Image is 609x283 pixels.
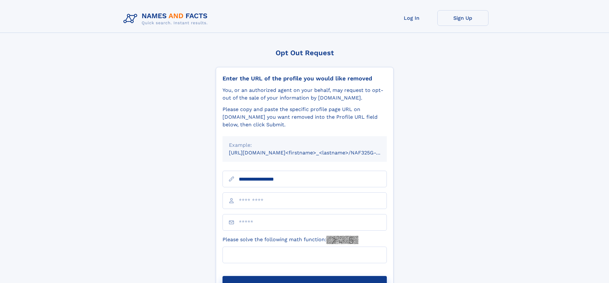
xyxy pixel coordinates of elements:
div: You, or an authorized agent on your behalf, may request to opt-out of the sale of your informatio... [223,86,387,102]
img: Logo Names and Facts [121,10,213,27]
a: Sign Up [437,10,488,26]
label: Please solve the following math function: [223,236,358,244]
a: Log In [386,10,437,26]
div: Enter the URL of the profile you would like removed [223,75,387,82]
small: [URL][DOMAIN_NAME]<firstname>_<lastname>/NAF325G-xxxxxxxx [229,150,399,156]
div: Opt Out Request [216,49,394,57]
div: Please copy and paste the specific profile page URL on [DOMAIN_NAME] you want removed into the Pr... [223,106,387,129]
div: Example: [229,141,380,149]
